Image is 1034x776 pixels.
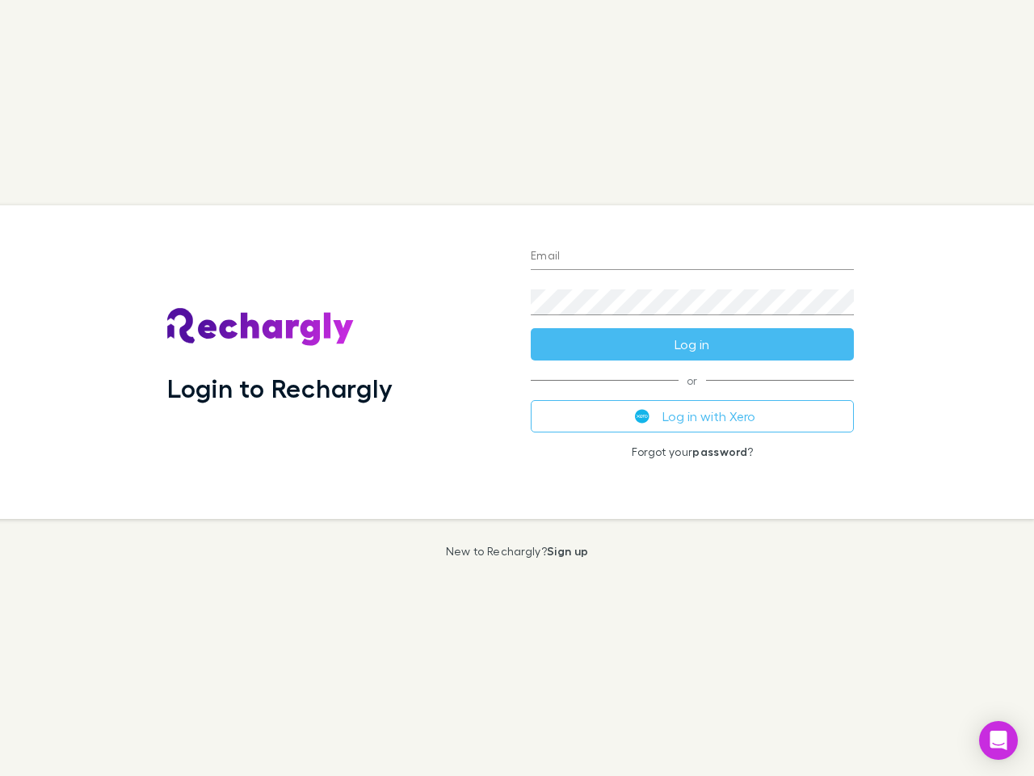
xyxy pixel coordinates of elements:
img: Rechargly's Logo [167,308,355,347]
p: Forgot your ? [531,445,854,458]
a: password [692,445,747,458]
img: Xero's logo [635,409,649,424]
a: Sign up [547,544,588,558]
button: Log in with Xero [531,400,854,432]
button: Log in [531,328,854,361]
div: Open Intercom Messenger [979,721,1018,760]
p: New to Rechargly? [446,545,589,558]
span: or [531,380,854,381]
h1: Login to Rechargly [167,373,393,403]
